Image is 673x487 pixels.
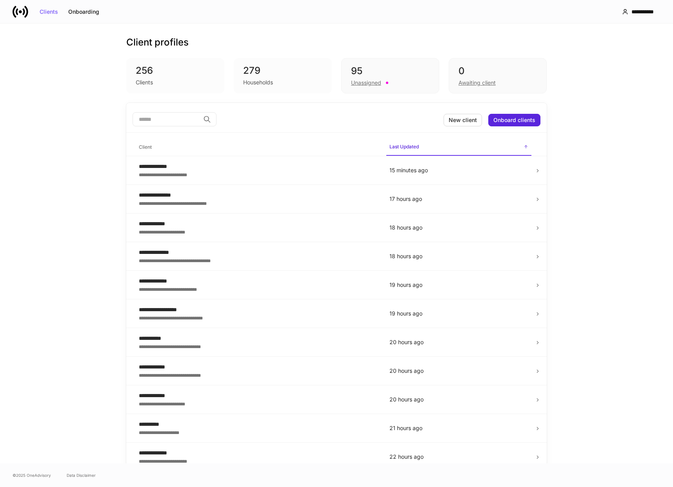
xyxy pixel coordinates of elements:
p: 19 hours ago [389,310,528,317]
div: 0Awaiting client [449,58,547,93]
div: 256 [136,64,215,77]
p: 17 hours ago [389,195,528,203]
div: Clients [40,9,58,15]
span: Client [136,139,380,155]
p: 20 hours ago [389,396,528,403]
p: 15 minutes ago [389,166,528,174]
button: Onboarding [63,5,104,18]
button: New client [444,114,482,126]
h6: Last Updated [389,143,419,150]
span: © 2025 OneAdvisory [13,472,51,478]
span: Last Updated [386,139,531,156]
a: Data Disclaimer [67,472,96,478]
div: Onboard clients [493,117,535,123]
p: 20 hours ago [389,367,528,375]
p: 18 hours ago [389,252,528,260]
h3: Client profiles [126,36,189,49]
div: Unassigned [351,79,381,87]
div: Awaiting client [458,79,496,87]
h6: Client [139,143,152,151]
p: 19 hours ago [389,281,528,289]
button: Onboard clients [488,114,540,126]
div: Households [243,78,273,86]
button: Clients [35,5,63,18]
div: Onboarding [68,9,99,15]
div: 0 [458,65,537,77]
div: Clients [136,78,153,86]
div: 95 [351,65,429,77]
div: 279 [243,64,322,77]
div: New client [449,117,477,123]
p: 20 hours ago [389,338,528,346]
p: 22 hours ago [389,453,528,461]
p: 18 hours ago [389,224,528,232]
div: 95Unassigned [341,58,439,93]
p: 21 hours ago [389,424,528,432]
